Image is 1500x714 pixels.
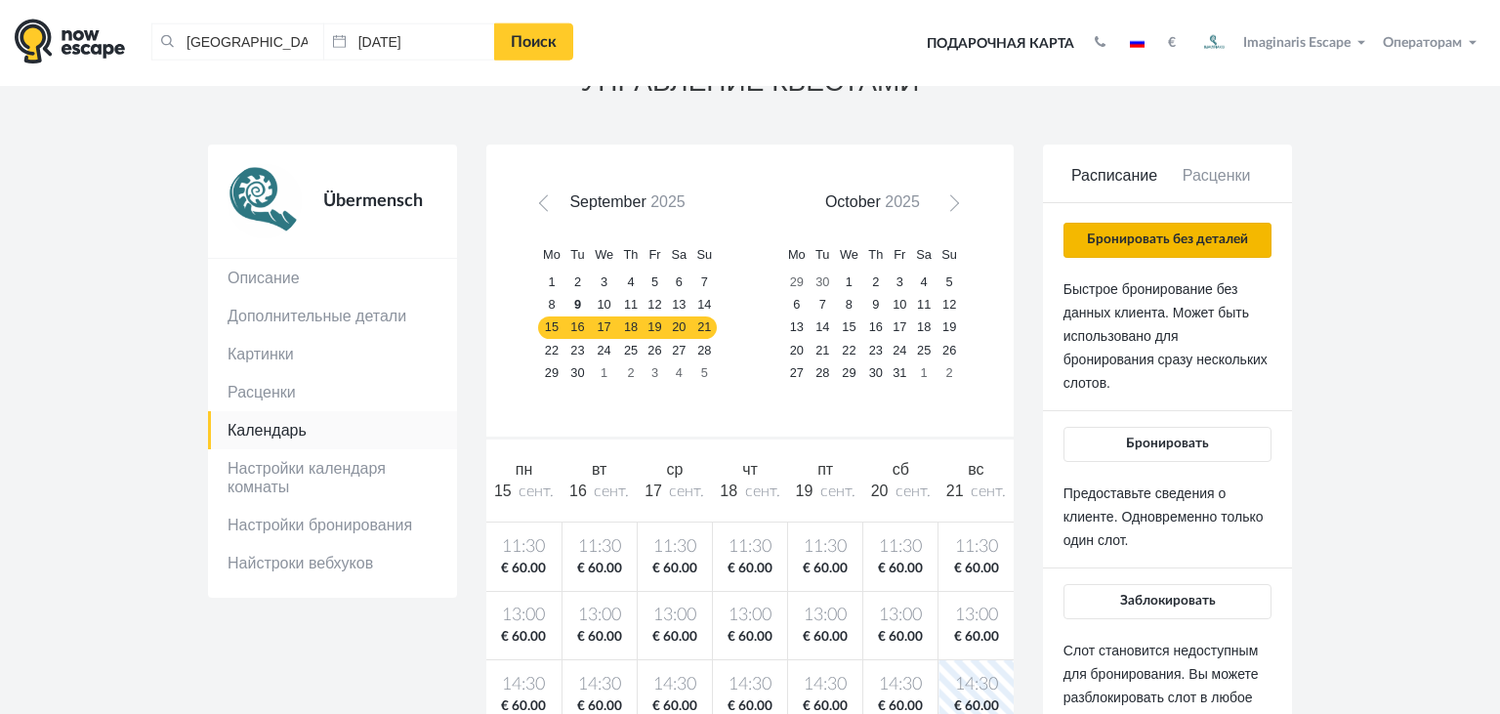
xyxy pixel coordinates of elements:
[323,23,495,61] input: Дата
[644,361,667,384] a: 3
[642,535,708,560] span: 11:30
[937,316,962,339] a: 19
[590,294,619,316] a: 10
[937,272,962,294] a: 5
[490,604,558,628] span: 13:00
[208,259,457,297] a: Описание
[666,339,691,361] a: 27
[937,339,962,361] a: 26
[1120,594,1216,608] span: Заблокировать
[618,316,643,339] a: 18
[519,483,554,499] span: сент.
[592,461,606,478] span: вт
[494,483,512,499] span: 15
[566,560,633,578] span: € 60.00
[1383,36,1462,50] span: Операторам
[920,22,1081,65] a: Подарочная карта
[691,294,717,316] a: 14
[971,483,1006,499] span: сент.
[792,673,858,697] span: 14:30
[783,339,811,361] a: 20
[535,193,563,222] a: Prev
[811,361,835,384] a: 28
[1130,38,1145,48] img: ru.jpg
[642,560,708,578] span: € 60.00
[788,247,806,262] span: Monday
[618,339,643,361] a: 25
[817,461,833,478] span: пт
[669,483,704,499] span: сент.
[208,373,457,411] a: Расценки
[871,483,889,499] span: 20
[208,544,457,582] a: Найстроки вебхуков
[1063,223,1271,258] button: Бронировать без деталей
[666,272,691,294] a: 6
[811,272,835,294] a: 30
[691,316,717,339] a: 21
[490,673,558,697] span: 14:30
[911,294,937,316] a: 11
[618,361,643,384] a: 2
[208,411,457,449] a: Календарь
[896,483,931,499] span: сент.
[894,247,905,262] span: Friday
[666,294,691,316] a: 13
[717,628,783,647] span: € 60.00
[742,461,758,478] span: чт
[867,604,934,628] span: 13:00
[648,247,660,262] span: Friday
[624,247,639,262] span: Thursday
[811,294,835,316] a: 7
[888,339,911,361] a: 24
[543,247,561,262] span: Monday
[1063,165,1166,203] a: Расписание
[151,23,323,61] input: Город или название квеста
[815,247,829,262] span: Tuesday
[566,535,633,560] span: 11:30
[942,535,1010,560] span: 11:30
[642,673,708,697] span: 14:30
[937,294,962,316] a: 12
[863,339,888,361] a: 23
[666,461,683,478] span: ср
[783,361,811,384] a: 27
[863,361,888,384] a: 30
[594,483,629,499] span: сент.
[792,628,858,647] span: € 60.00
[538,294,565,316] a: 8
[645,483,662,499] span: 17
[835,294,864,316] a: 8
[911,272,937,294] a: 4
[650,193,686,210] span: 2025
[783,316,811,339] a: 13
[590,361,619,384] a: 1
[666,361,691,384] a: 4
[916,247,932,262] span: Saturday
[942,628,1010,647] span: € 60.00
[541,199,557,215] span: Prev
[590,272,619,294] a: 3
[893,461,909,478] span: сб
[1063,427,1271,462] button: Бронировать
[566,628,633,647] span: € 60.00
[1063,584,1271,619] button: Заблокировать
[867,628,934,647] span: € 60.00
[863,272,888,294] a: 2
[937,361,962,384] a: 2
[745,483,780,499] span: сент.
[672,247,687,262] span: Saturday
[642,604,708,628] span: 13:00
[570,247,584,262] span: Tuesday
[208,297,457,335] a: Дополнительные детали
[941,247,957,262] span: Sunday
[590,339,619,361] a: 24
[538,361,565,384] a: 29
[1168,36,1176,50] strong: €
[1165,165,1268,203] a: Расценки
[867,673,934,697] span: 14:30
[302,164,437,238] div: Übermensch
[717,560,783,578] span: € 60.00
[566,604,633,628] span: 13:00
[666,316,691,339] a: 20
[937,193,965,222] a: Next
